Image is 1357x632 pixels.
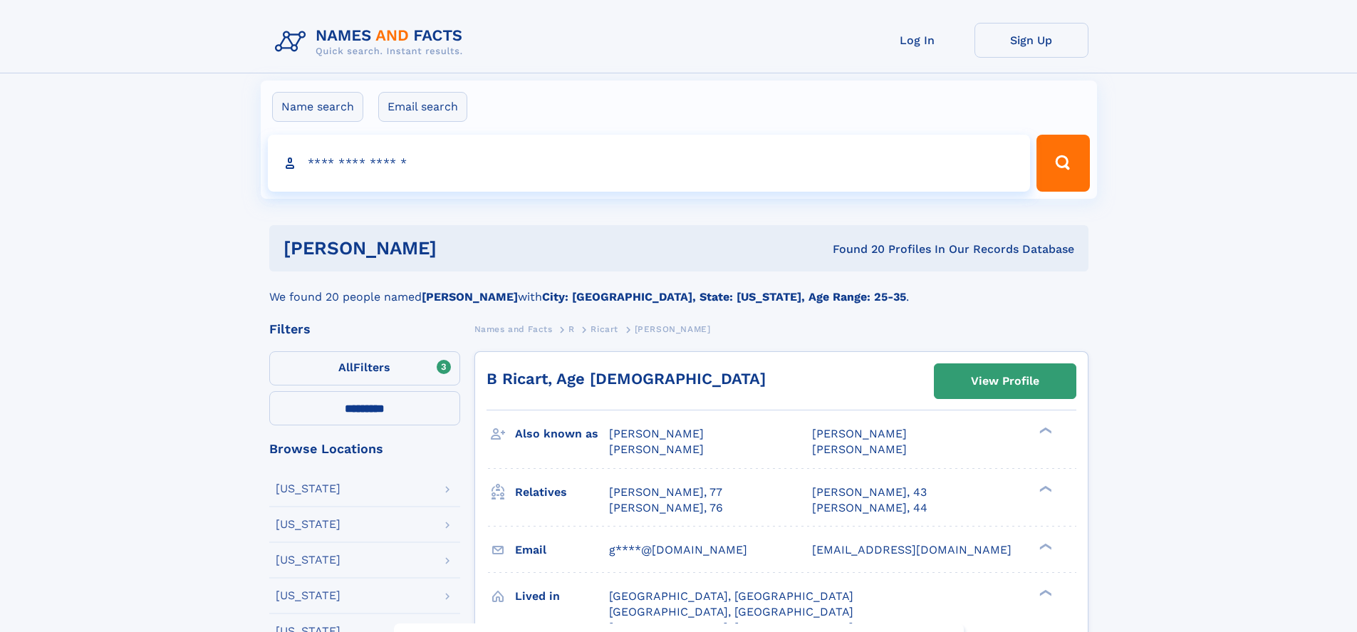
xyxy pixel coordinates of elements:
[1036,484,1053,493] div: ❯
[935,364,1076,398] a: View Profile
[1036,135,1089,192] button: Search Button
[515,480,609,504] h3: Relatives
[515,584,609,608] h3: Lived in
[276,590,340,601] div: [US_STATE]
[591,324,618,334] span: Ricart
[1036,426,1053,435] div: ❯
[609,589,853,603] span: [GEOGRAPHIC_DATA], [GEOGRAPHIC_DATA]
[269,351,460,385] label: Filters
[268,135,1031,192] input: search input
[515,538,609,562] h3: Email
[422,290,518,304] b: [PERSON_NAME]
[568,320,575,338] a: R
[284,239,635,257] h1: [PERSON_NAME]
[812,485,927,500] a: [PERSON_NAME], 43
[971,365,1039,398] div: View Profile
[635,324,711,334] span: [PERSON_NAME]
[542,290,906,304] b: City: [GEOGRAPHIC_DATA], State: [US_STATE], Age Range: 25-35
[591,320,618,338] a: Ricart
[276,483,340,494] div: [US_STATE]
[474,320,553,338] a: Names and Facts
[609,485,722,500] a: [PERSON_NAME], 77
[1036,542,1053,551] div: ❯
[812,442,907,456] span: [PERSON_NAME]
[609,427,704,440] span: [PERSON_NAME]
[812,543,1012,556] span: [EMAIL_ADDRESS][DOMAIN_NAME]
[812,427,907,440] span: [PERSON_NAME]
[635,242,1074,257] div: Found 20 Profiles In Our Records Database
[974,23,1088,58] a: Sign Up
[269,271,1088,306] div: We found 20 people named with .
[609,605,853,618] span: [GEOGRAPHIC_DATA], [GEOGRAPHIC_DATA]
[276,519,340,530] div: [US_STATE]
[812,500,927,516] a: [PERSON_NAME], 44
[609,442,704,456] span: [PERSON_NAME]
[1036,588,1053,597] div: ❯
[269,23,474,61] img: Logo Names and Facts
[568,324,575,334] span: R
[272,92,363,122] label: Name search
[378,92,467,122] label: Email search
[338,361,353,374] span: All
[269,442,460,455] div: Browse Locations
[487,370,766,388] a: B Ricart, Age [DEMOGRAPHIC_DATA]
[269,323,460,336] div: Filters
[861,23,974,58] a: Log In
[276,554,340,566] div: [US_STATE]
[609,500,723,516] a: [PERSON_NAME], 76
[515,422,609,446] h3: Also known as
